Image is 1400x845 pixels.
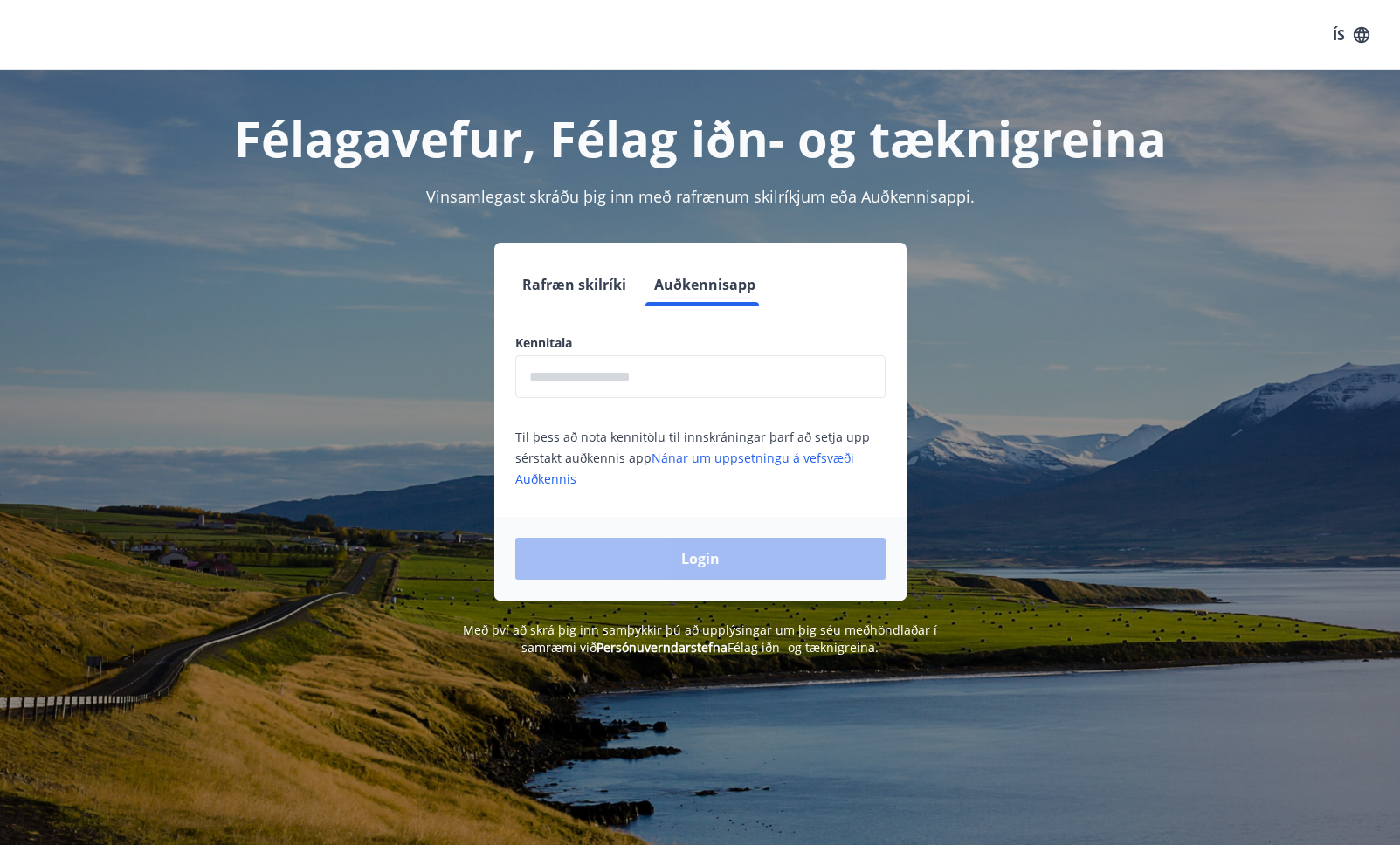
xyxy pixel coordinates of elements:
h1: Félagavefur, Félag iðn- og tæknigreina [93,105,1308,171]
label: Kennitala [515,334,886,352]
span: Til þess að nota kennitölu til innskráningar þarf að setja upp sérstakt auðkennis app [515,429,870,487]
span: Vinsamlegast skráðu þig inn með rafrænum skilríkjum eða Auðkennisappi. [426,186,975,207]
span: Með því að skrá þig inn samþykkir þú að upplýsingar um þig séu meðhöndlaðar í samræmi við Félag i... [463,622,937,656]
a: Persónuverndarstefna [597,639,728,656]
button: ÍS [1323,19,1379,51]
button: Rafræn skilríki [515,264,633,306]
a: Nánar um uppsetningu á vefsvæði Auðkennis [515,450,854,487]
button: Auðkennisapp [647,264,762,306]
